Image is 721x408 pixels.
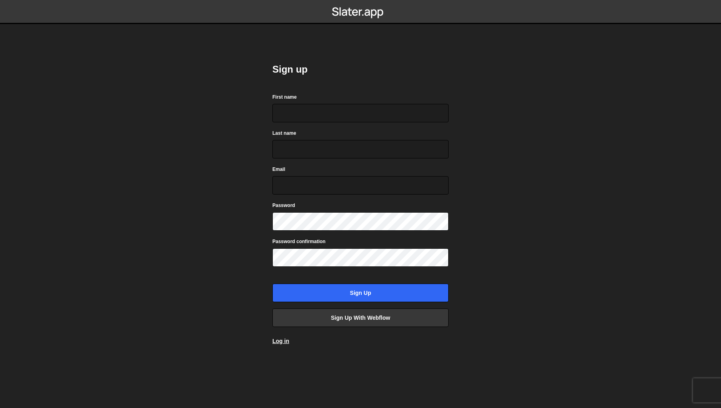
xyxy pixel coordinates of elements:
[272,284,449,302] input: Sign up
[272,309,449,327] a: Sign up with Webflow
[272,93,297,101] label: First name
[272,63,449,76] h2: Sign up
[272,129,296,137] label: Last name
[272,338,289,344] a: Log in
[272,201,295,209] label: Password
[272,237,326,246] label: Password confirmation
[272,165,285,173] label: Email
